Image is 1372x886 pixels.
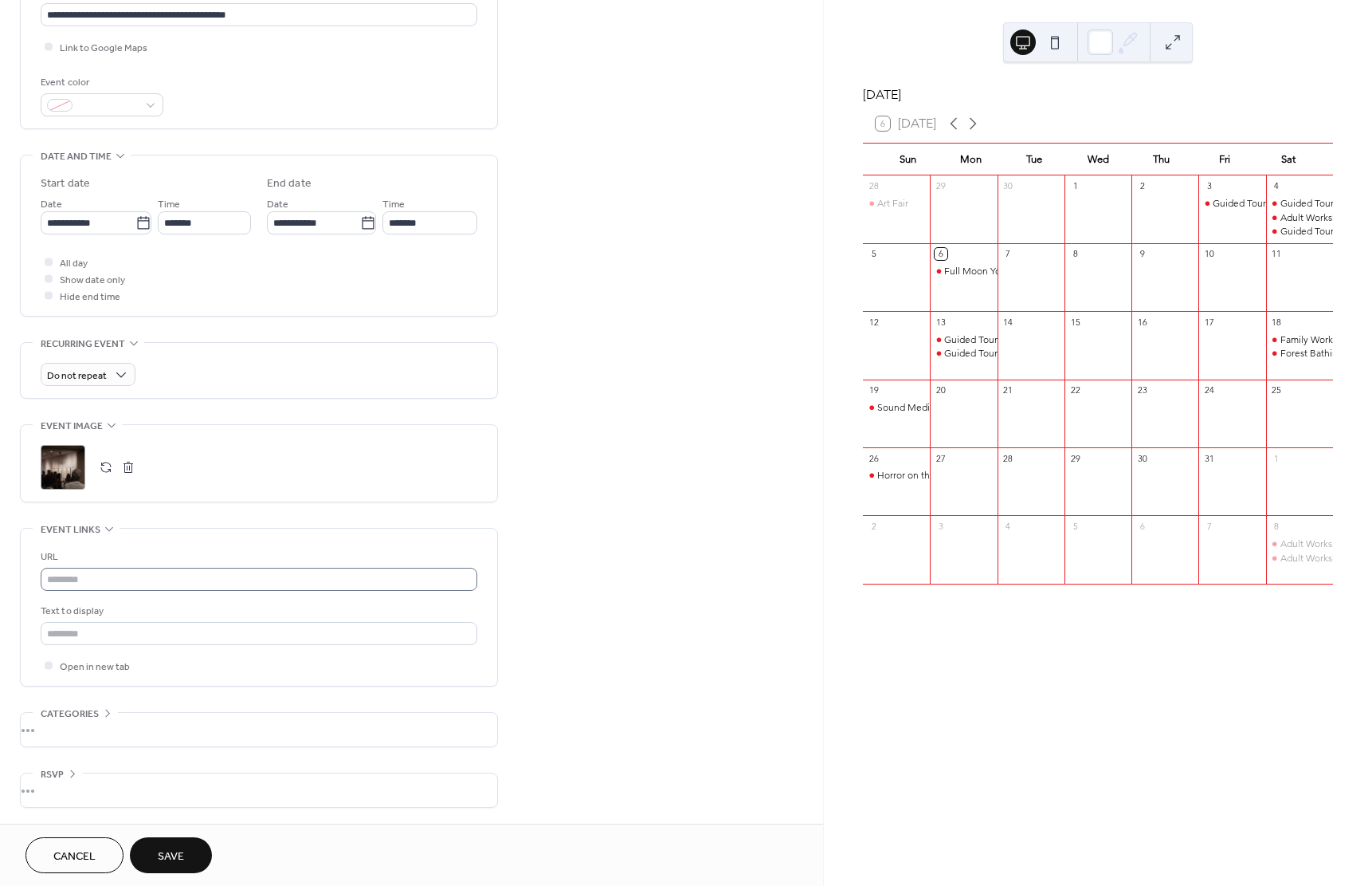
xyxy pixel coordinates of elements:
div: Thu [1130,144,1194,175]
div: 30 [1136,452,1148,464]
span: Time [158,196,180,213]
div: 31 [1203,452,1215,464]
div: 4 [1002,520,1014,532]
div: Guided Tour of Fortified Hill [944,333,1064,347]
div: 8 [1069,248,1081,260]
div: 13 [935,316,947,328]
span: Event image [41,418,103,435]
div: Full Moon Yoga [944,265,1011,278]
span: Recurring event [41,336,125,352]
span: Date and time [41,148,112,165]
div: ••• [21,774,497,807]
div: Horror on the Hill Movie Screening [863,469,930,482]
div: 29 [1069,452,1081,464]
span: RSVP [41,766,64,783]
div: Fri [1194,144,1257,175]
span: Categories [41,706,99,723]
div: 6 [935,248,947,260]
div: Sat [1256,144,1320,175]
div: 6 [1136,520,1148,532]
div: Art Fair [877,197,908,211]
div: 8 [1271,520,1283,532]
div: Guided Tour of Fortified Hill [1198,197,1265,211]
div: 5 [868,248,880,260]
div: ••• [21,713,497,746]
div: 27 [935,452,947,464]
div: ; [41,445,85,490]
span: Do not repeat [47,367,107,385]
div: 16 [1136,316,1148,328]
div: 25 [1271,384,1283,396]
span: Date [267,196,288,213]
div: Full Moon Yoga [930,265,997,278]
div: Horror on the Hill Movie Screening [877,469,1028,482]
div: 26 [868,452,880,464]
div: 10 [1203,248,1215,260]
div: 1 [1069,180,1081,192]
div: 29 [935,180,947,192]
span: Show date only [60,272,125,289]
div: 22 [1069,384,1081,396]
div: Tue [1003,144,1067,175]
div: Guided Tour of Fortified Hill [930,333,997,347]
div: 3 [1203,180,1215,192]
span: Link to Google Maps [60,40,147,57]
div: 5 [1069,520,1081,532]
span: Cancel [53,849,96,865]
div: Start date [41,175,90,192]
div: Family Workshop: Photo Exploration [1266,333,1333,347]
div: Mon [939,144,1003,175]
div: 4 [1271,180,1283,192]
div: 30 [1002,180,1014,192]
div: Guided Tour of Fortified Hill [930,347,997,360]
div: 24 [1203,384,1215,396]
div: 20 [935,384,947,396]
span: Hide end time [60,289,120,305]
span: Time [382,196,405,213]
div: 18 [1271,316,1283,328]
div: End date [267,175,312,192]
div: Guided Tour of Fortified Hill [1213,197,1333,211]
span: Date [41,196,62,213]
div: Event color [41,74,160,91]
span: Open in new tab [60,659,130,675]
div: 7 [1002,248,1014,260]
div: Sun [876,144,939,175]
div: Guided Tour of Fortified Hill [1266,225,1333,238]
div: 23 [1136,384,1148,396]
div: Adult Workshop: Tea Blending with Native Plants [1266,552,1333,565]
div: 15 [1069,316,1081,328]
div: 2 [1136,180,1148,192]
div: Adult Workshop: Stained Glass Pumpkins [1266,538,1333,551]
div: Text to display [41,603,474,620]
div: Art Fair [863,197,930,211]
span: Event links [41,522,100,538]
div: 7 [1203,520,1215,532]
div: 19 [868,384,880,396]
div: 9 [1136,248,1148,260]
div: 17 [1203,316,1215,328]
div: Wed [1066,144,1130,175]
div: 28 [1002,452,1014,464]
div: Forest Bathing [1266,347,1333,360]
div: Sound Meditation [877,401,955,415]
div: Adult Workshop: The Magic of Natural Inks [1266,211,1333,225]
div: 11 [1271,248,1283,260]
div: URL [41,549,474,565]
div: 12 [868,316,880,328]
div: Guided Tour of Fortified Hill [944,347,1064,360]
div: 3 [935,520,947,532]
div: Forest Bathing [1280,347,1343,360]
span: Save [158,849,184,865]
button: Save [130,837,212,873]
div: [DATE] [863,85,1333,104]
button: Cancel [25,837,123,873]
div: 21 [1002,384,1014,396]
div: Guided Tour of Fortified Hill [1266,197,1333,211]
div: 14 [1002,316,1014,328]
div: 28 [868,180,880,192]
div: 1 [1271,452,1283,464]
div: 2 [868,520,880,532]
span: All day [60,255,88,272]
